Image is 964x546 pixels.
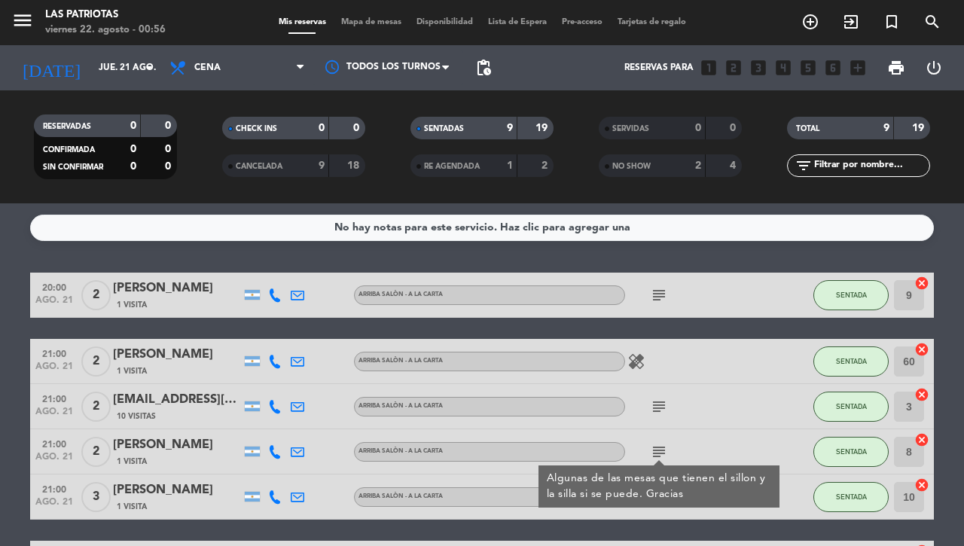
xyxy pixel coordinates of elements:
[11,9,34,37] button: menu
[353,123,362,133] strong: 0
[813,157,929,174] input: Filtrar por nombre...
[117,456,147,468] span: 1 Visita
[334,18,409,26] span: Mapa de mesas
[813,482,889,512] button: SENTADA
[81,482,111,512] span: 3
[113,279,241,298] div: [PERSON_NAME]
[271,18,334,26] span: Mis reservas
[695,160,701,171] strong: 2
[914,387,929,402] i: cancel
[334,219,630,236] div: No hay notas para este servicio. Haz clic para agregar una
[117,299,147,311] span: 1 Visita
[836,357,867,365] span: SENTADA
[541,160,551,171] strong: 2
[836,402,867,410] span: SENTADA
[836,493,867,501] span: SENTADA
[823,58,843,78] i: looks_6
[358,448,443,454] span: ARRIBA SALÒN - A LA CARTA
[813,280,889,310] button: SENTADA
[507,123,513,133] strong: 9
[547,471,772,502] div: Algunas de las mesas que tienen el sillon y la silla si se puede. Gracias
[35,407,73,424] span: ago. 21
[130,144,136,154] strong: 0
[35,361,73,379] span: ago. 21
[612,125,649,133] span: SERVIDAS
[236,163,282,170] span: CANCELADA
[883,123,889,133] strong: 9
[409,18,480,26] span: Disponibilidad
[194,63,221,73] span: Cena
[45,23,166,38] div: viernes 22. agosto - 00:56
[319,160,325,171] strong: 9
[798,58,818,78] i: looks_5
[81,437,111,467] span: 2
[35,278,73,295] span: 20:00
[45,8,166,23] div: Las Patriotas
[81,346,111,377] span: 2
[773,58,793,78] i: looks_4
[236,125,277,133] span: CHECK INS
[724,58,743,78] i: looks_two
[627,352,645,371] i: healing
[695,123,701,133] strong: 0
[117,501,147,513] span: 1 Visita
[35,344,73,361] span: 21:00
[43,146,95,154] span: CONFIRMADA
[424,125,464,133] span: SENTADAS
[117,410,156,422] span: 10 Visitas
[81,280,111,310] span: 2
[130,161,136,172] strong: 0
[699,58,718,78] i: looks_one
[914,477,929,493] i: cancel
[912,123,927,133] strong: 19
[915,45,953,90] div: LOG OUT
[113,435,241,455] div: [PERSON_NAME]
[11,51,91,84] i: [DATE]
[165,120,174,131] strong: 0
[474,59,493,77] span: pending_actions
[914,432,929,447] i: cancel
[883,13,901,31] i: turned_in_not
[923,13,941,31] i: search
[795,157,813,175] i: filter_list
[836,291,867,299] span: SENTADA
[35,452,73,469] span: ago. 21
[730,160,739,171] strong: 4
[749,58,768,78] i: looks_3
[650,443,668,461] i: subject
[358,403,443,409] span: ARRIBA SALÒN - A LA CARTA
[358,358,443,364] span: ARRIBA SALÒN - A LA CARTA
[610,18,694,26] span: Tarjetas de regalo
[842,13,860,31] i: exit_to_app
[650,398,668,416] i: subject
[424,163,480,170] span: RE AGENDADA
[319,123,325,133] strong: 0
[813,437,889,467] button: SENTADA
[165,144,174,154] strong: 0
[113,390,241,410] div: [EMAIL_ADDRESS][DOMAIN_NAME] [EMAIL_ADDRESS][DOMAIN_NAME]
[801,13,819,31] i: add_circle_outline
[130,120,136,131] strong: 0
[165,161,174,172] strong: 0
[887,59,905,77] span: print
[554,18,610,26] span: Pre-acceso
[113,480,241,500] div: [PERSON_NAME]
[140,59,158,77] i: arrow_drop_down
[35,435,73,452] span: 21:00
[117,365,147,377] span: 1 Visita
[796,125,819,133] span: TOTAL
[650,286,668,304] i: subject
[81,392,111,422] span: 2
[11,9,34,32] i: menu
[914,342,929,357] i: cancel
[43,163,103,171] span: SIN CONFIRMAR
[836,447,867,456] span: SENTADA
[925,59,943,77] i: power_settings_new
[35,480,73,497] span: 21:00
[535,123,551,133] strong: 19
[507,160,513,171] strong: 1
[358,291,443,297] span: ARRIBA SALÒN - A LA CARTA
[914,276,929,291] i: cancel
[480,18,554,26] span: Lista de Espera
[730,123,739,133] strong: 0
